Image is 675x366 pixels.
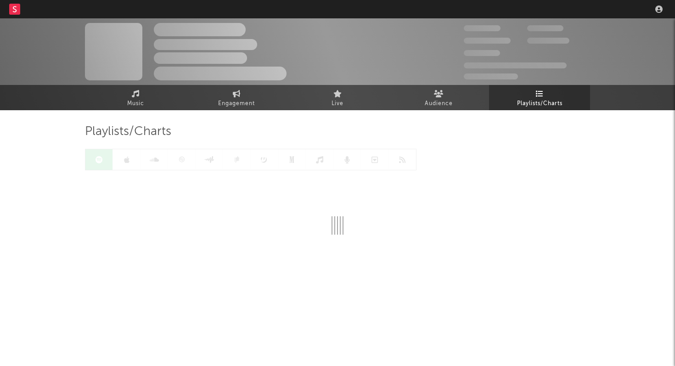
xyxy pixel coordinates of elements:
a: Audience [388,85,489,110]
span: Audience [425,98,453,109]
span: Playlists/Charts [85,126,171,137]
span: 1,000,000 [527,38,569,44]
a: Music [85,85,186,110]
span: 300,000 [464,25,501,31]
span: Music [127,98,144,109]
span: 100,000 [527,25,563,31]
span: 50,000,000 Monthly Listeners [464,62,567,68]
a: Playlists/Charts [489,85,590,110]
span: Playlists/Charts [517,98,562,109]
a: Engagement [186,85,287,110]
span: Engagement [218,98,255,109]
span: Jump Score: 85.0 [464,73,518,79]
a: Live [287,85,388,110]
span: 50,000,000 [464,38,511,44]
span: Live [332,98,343,109]
span: 100,000 [464,50,500,56]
